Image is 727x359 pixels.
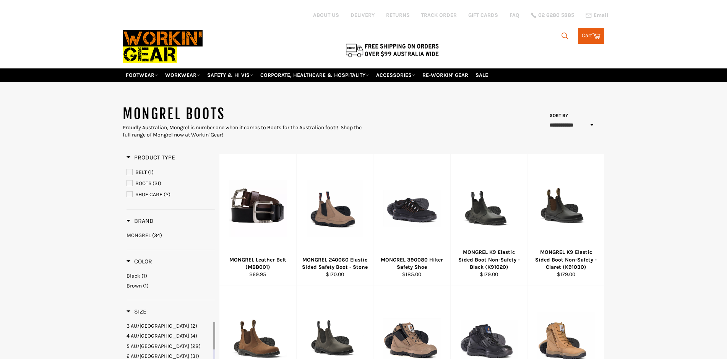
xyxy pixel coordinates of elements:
[532,249,600,271] div: MONGREL K9 Elastic Sided Boot Non-Safety - Claret (K91030)
[135,191,162,198] span: SHOE CARE
[153,180,161,187] span: (31)
[123,25,203,68] img: Workin Gear leaders in Workwear, Safety Boots, PPE, Uniforms. Australia's No.1 in Workwear
[127,168,215,177] a: BELT
[527,154,604,286] a: MONGREL K9 Elastic Sided Boot Non-Safety - Claret (K91030)MONGREL K9 Elastic Sided Boot Non-Safet...
[344,42,440,58] img: Flat $9.95 shipping Australia wide
[386,11,410,19] a: RETURNS
[455,249,523,271] div: MONGREL K9 Elastic Sided Boot Non-Safety - Black (K91020)
[127,283,142,289] span: Brown
[510,11,519,19] a: FAQ
[419,68,471,82] a: RE-WORKIN' GEAR
[472,68,491,82] a: SALE
[421,11,457,19] a: TRACK ORDER
[190,323,197,329] span: (2)
[127,190,215,199] a: SHOE CARE
[127,217,154,224] span: Brand
[127,322,212,330] a: 3 AU/UK
[547,112,568,119] label: Sort by
[468,11,498,19] a: GIFT CARDS
[296,154,373,286] a: MONGREL 240060 Elastic Sided Safety Boot - StoneMONGREL 240060 Elastic Sided Safety Boot - Stone$...
[257,68,372,82] a: CORPORATE, HEALTHCARE & HOSPITALITY
[141,273,147,279] span: (1)
[127,273,140,279] span: Black
[190,343,201,349] span: (28)
[127,308,146,315] h3: Size
[123,105,363,124] h1: MONGREL BOOTS
[594,13,608,18] span: Email
[127,258,152,265] h3: Color
[313,11,339,19] a: ABOUT US
[152,232,162,239] span: (34)
[538,13,574,18] span: 02 6280 5885
[373,154,450,286] a: MONGREL 390080 Hiker Safety ShoeMONGREL 390080 Hiker Safety Shoe$185.00
[127,217,154,225] h3: Brand
[164,191,170,198] span: (2)
[123,124,363,139] div: Proudly Australian, Mongrel is number one when it comes to Boots for the Australian foot!! Shop t...
[127,282,215,289] a: Brown
[127,154,175,161] h3: Product Type
[531,13,574,18] a: 02 6280 5885
[586,12,608,18] a: Email
[190,333,197,339] span: (4)
[127,272,215,279] a: Black
[578,28,604,44] a: Cart
[162,68,203,82] a: WORKWEAR
[143,283,149,289] span: (1)
[127,343,212,350] a: 5 AU/UK
[135,169,147,175] span: BELT
[127,323,189,329] span: 3 AU/[GEOGRAPHIC_DATA]
[378,256,446,271] div: MONGREL 390080 Hiker Safety Shoe
[127,232,151,239] span: MONGREL
[373,68,418,82] a: ACCESSORIES
[351,11,375,19] a: DELIVERY
[127,343,189,349] span: 5 AU/[GEOGRAPHIC_DATA]
[148,169,154,175] span: (1)
[450,154,527,286] a: MONGREL K9 Elastic Sided Boot Non-Safety - Black (K91020)MONGREL K9 Elastic Sided Boot Non-Safety...
[224,256,292,271] div: MONGREL Leather Belt (MBB001)
[204,68,256,82] a: SAFETY & HI VIS
[127,332,212,340] a: 4 AU/UK
[127,179,215,188] a: BOOTS
[135,180,151,187] span: BOOTS
[301,256,368,271] div: MONGREL 240060 Elastic Sided Safety Boot - Stone
[219,154,296,286] a: MONGREL Leather Belt (MBB001)MONGREL Leather Belt (MBB001)$69.95
[127,333,189,339] span: 4 AU/[GEOGRAPHIC_DATA]
[123,68,161,82] a: FOOTWEAR
[127,232,215,239] a: MONGREL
